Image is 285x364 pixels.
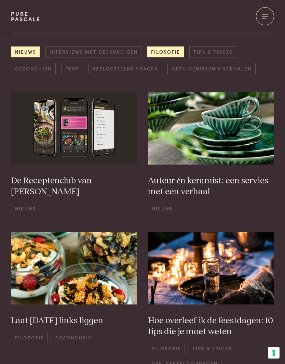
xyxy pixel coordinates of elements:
a: Nieuws [11,46,40,57]
h3: De Receptenclub van [PERSON_NAME] [11,175,137,197]
a: Interviews met deskundigen [45,46,141,57]
span: Gezondheid [52,332,96,343]
a: Tips & Tricks [189,46,237,57]
span: Nieuws [11,203,40,214]
img: iPhone 13 Pro Mockup front and side view_small [11,92,137,165]
img: 322966365_672122701124175_6822491702143303352_n [148,232,274,304]
img: Fruitontbijt_Pascale_Naessens [11,232,137,304]
a: Pers [61,63,83,74]
a: Getuigenissen & Verhalen [167,63,255,74]
img: groen_servies_23 [148,92,274,165]
h3: Laat [DATE] links liggen [11,315,137,326]
button: Uw voorkeuren voor toestemming voor trackingtechnologieën [268,347,280,359]
a: Veelgestelde vragen [89,63,162,74]
a: iPhone 13 Pro Mockup front and side view_small De Receptenclub van [PERSON_NAME] Nieuws [11,92,137,214]
a: Gezondheid [11,63,56,74]
h3: Auteur én keramist: een servies met een verhaal [148,175,274,197]
span: Filosofie [11,332,48,343]
h3: Hoe overleef ik de feestdagen: 10 tips die je moet weten [148,315,274,337]
a: Filosofie [147,46,184,57]
a: PurePascale [11,11,41,22]
span: Filosofie [148,343,185,354]
a: groen_servies_23 Auteur én keramist: een servies met een verhaal Nieuws [148,92,274,214]
span: Tips & Tricks [189,343,236,354]
span: Nieuws [148,203,177,214]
